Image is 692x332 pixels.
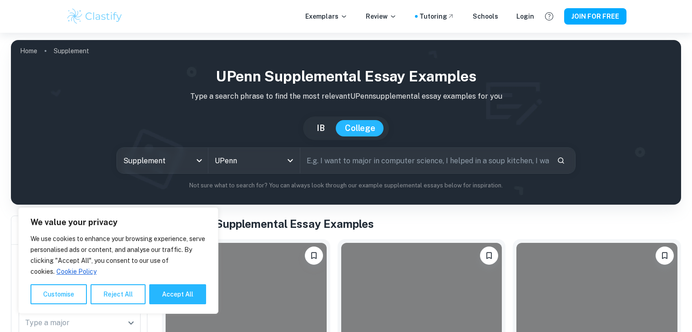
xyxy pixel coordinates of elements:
a: Home [20,45,37,57]
button: Please log in to bookmark exemplars [305,246,323,265]
div: We value your privacy [18,207,218,314]
button: Accept All [149,284,206,304]
p: Review [366,11,397,21]
div: Supplement [117,148,208,173]
p: We use cookies to enhance your browsing experience, serve personalised ads or content, and analys... [30,233,206,277]
p: Not sure what to search for? You can always look through our example supplemental essays below fo... [18,181,674,190]
button: Help and Feedback [541,9,557,24]
a: Tutoring [419,11,455,21]
button: Open [125,317,137,329]
button: JOIN FOR FREE [564,8,626,25]
p: We value your privacy [30,217,206,228]
a: Cookie Policy [56,267,97,276]
h1: All UPenn Supplemental Essay Examples [162,216,681,232]
button: Reject All [91,284,146,304]
button: College [336,120,384,136]
button: Please log in to bookmark exemplars [480,246,498,265]
button: Customise [30,284,87,304]
p: Type a search phrase to find the most relevant UPenn supplemental essay examples for you [18,91,674,102]
img: Clastify logo [66,7,124,25]
button: Search [553,153,569,168]
a: Schools [473,11,498,21]
button: IB [308,120,334,136]
input: E.g. I want to major in computer science, I helped in a soup kitchen, I want to join the debate t... [300,148,550,173]
p: Supplement [54,46,89,56]
h1: UPenn Supplemental Essay Examples [18,65,674,87]
img: profile cover [11,40,681,205]
p: Exemplars [305,11,348,21]
button: Please log in to bookmark exemplars [656,246,674,265]
a: Login [516,11,534,21]
button: Open [284,154,297,167]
